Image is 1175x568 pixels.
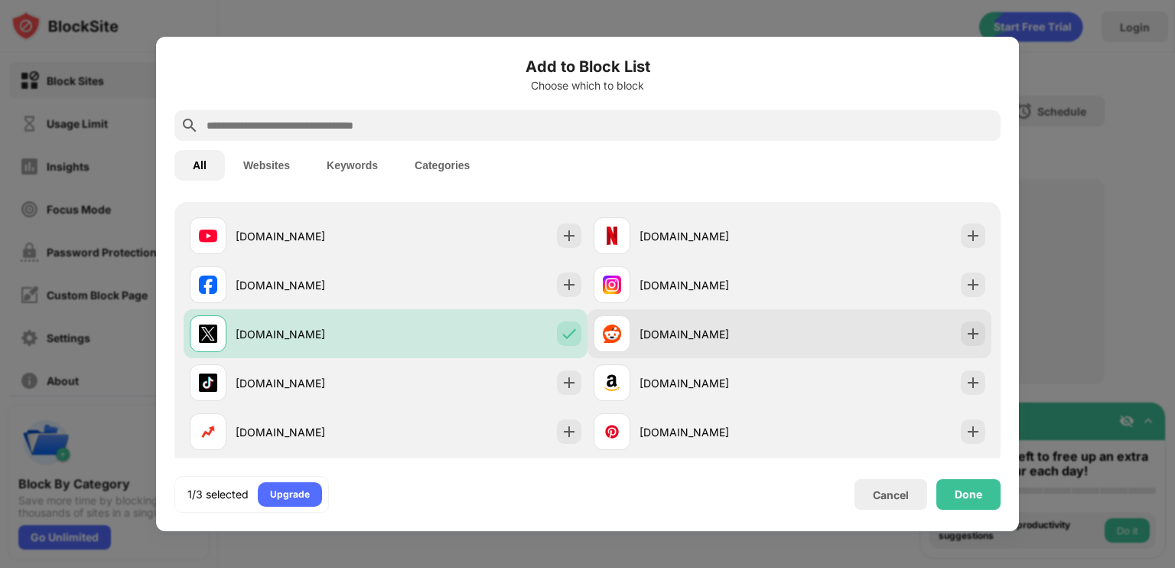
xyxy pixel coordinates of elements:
[640,326,789,342] div: [DOMAIN_NAME]
[396,150,488,181] button: Categories
[225,150,308,181] button: Websites
[187,487,249,502] div: 1/3 selected
[174,150,225,181] button: All
[603,374,621,392] img: favicons
[199,325,217,343] img: favicons
[199,374,217,392] img: favicons
[236,228,386,244] div: [DOMAIN_NAME]
[873,488,909,501] div: Cancel
[270,487,310,502] div: Upgrade
[199,227,217,245] img: favicons
[640,277,789,293] div: [DOMAIN_NAME]
[308,150,396,181] button: Keywords
[603,423,621,441] img: favicons
[640,228,789,244] div: [DOMAIN_NAME]
[603,276,621,294] img: favicons
[236,277,386,293] div: [DOMAIN_NAME]
[236,424,386,440] div: [DOMAIN_NAME]
[199,276,217,294] img: favicons
[603,325,621,343] img: favicons
[236,375,386,391] div: [DOMAIN_NAME]
[603,227,621,245] img: favicons
[640,424,789,440] div: [DOMAIN_NAME]
[181,116,199,135] img: search.svg
[174,80,1001,92] div: Choose which to block
[174,55,1001,78] h6: Add to Block List
[236,326,386,342] div: [DOMAIN_NAME]
[199,423,217,441] img: favicons
[640,375,789,391] div: [DOMAIN_NAME]
[955,488,982,501] div: Done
